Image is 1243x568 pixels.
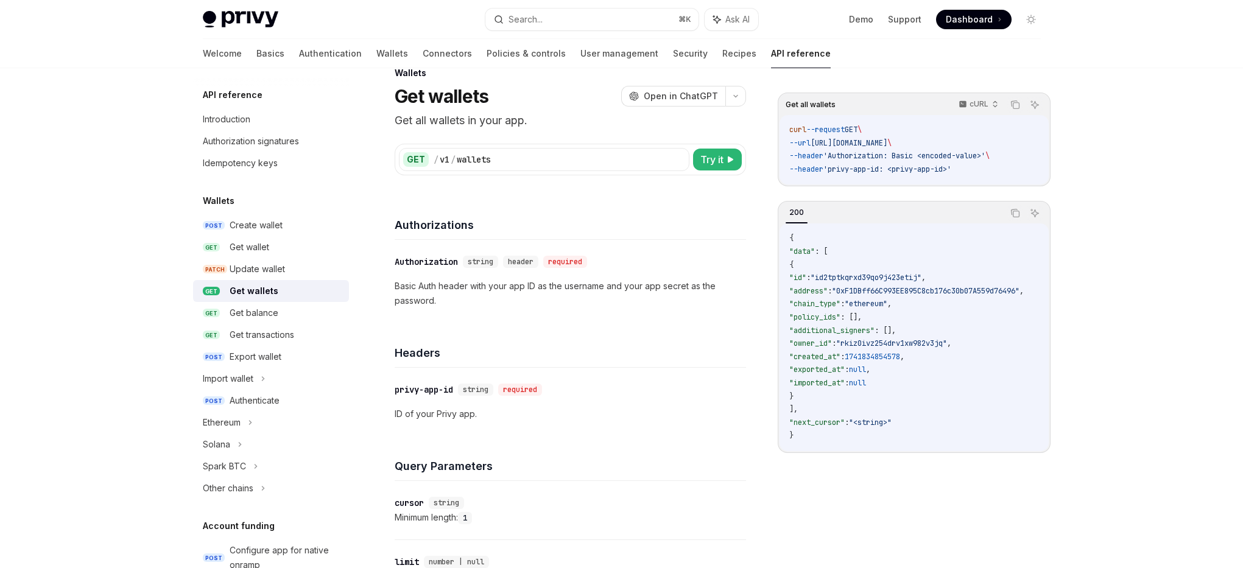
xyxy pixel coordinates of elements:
[771,39,831,68] a: API reference
[451,153,456,166] div: /
[203,156,278,170] div: Idempotency keys
[789,273,806,282] span: "id"
[193,236,349,258] a: GETGet wallet
[429,557,484,567] span: number | null
[849,365,866,374] span: null
[395,217,746,233] h4: Authorizations
[395,67,746,79] div: Wallets
[203,309,220,318] span: GET
[888,13,921,26] a: Support
[203,88,262,102] h5: API reference
[947,338,951,348] span: ,
[789,164,823,174] span: --header
[845,125,857,135] span: GET
[203,134,299,149] div: Authorization signatures
[230,393,280,408] div: Authenticate
[498,384,542,396] div: required
[786,100,836,110] span: Get all wallets
[789,151,823,161] span: --header
[203,265,227,274] span: PATCH
[789,378,845,388] span: "imported_at"
[403,152,429,167] div: GET
[203,11,278,28] img: light logo
[811,138,887,148] span: [URL][DOMAIN_NAME]
[936,10,1012,29] a: Dashboard
[1007,205,1023,221] button: Copy the contents from the code block
[203,194,234,208] h5: Wallets
[440,153,449,166] div: v1
[203,39,242,68] a: Welcome
[1027,97,1043,113] button: Ask AI
[845,378,849,388] span: :
[193,302,349,324] a: GETGet balance
[485,9,699,30] button: Search...⌘K
[845,299,887,309] span: "ethereum"
[487,39,566,68] a: Policies & controls
[203,481,253,496] div: Other chains
[395,407,746,421] p: ID of your Privy app.
[789,352,840,362] span: "created_at"
[970,99,988,109] p: cURL
[840,312,862,322] span: : [],
[299,39,362,68] a: Authentication
[395,85,489,107] h1: Get wallets
[230,218,283,233] div: Create wallet
[789,391,794,401] span: }
[1027,205,1043,221] button: Ask AI
[203,371,253,386] div: Import wallet
[203,243,220,252] span: GET
[193,324,349,346] a: GETGet transactions
[866,365,870,374] span: ,
[376,39,408,68] a: Wallets
[700,152,724,167] span: Try it
[849,418,892,427] span: "<string>"
[203,459,246,474] div: Spark BTC
[193,214,349,236] a: POSTCreate wallet
[789,365,845,374] span: "exported_at"
[395,256,458,268] div: Authorization
[580,39,658,68] a: User management
[644,90,718,102] span: Open in ChatGPT
[193,108,349,130] a: Introduction
[230,306,278,320] div: Get balance
[921,273,926,282] span: ,
[193,390,349,412] a: POSTAuthenticate
[395,556,419,568] div: limit
[705,9,758,30] button: Ask AI
[823,151,985,161] span: 'Authorization: Basic <encoded-value>'
[256,39,284,68] a: Basics
[832,338,836,348] span: :
[230,328,294,342] div: Get transactions
[193,130,349,152] a: Authorization signatures
[789,326,875,335] span: "additional_signers"
[849,378,866,388] span: null
[875,326,896,335] span: : [],
[845,352,900,362] span: 1741834854578
[203,437,230,452] div: Solana
[1007,97,1023,113] button: Copy the contents from the code block
[823,164,951,174] span: 'privy-app-id: <privy-app-id>'
[508,257,533,267] span: header
[193,152,349,174] a: Idempotency keys
[1019,286,1024,296] span: ,
[395,345,746,361] h4: Headers
[395,497,424,509] div: cursor
[789,312,840,322] span: "policy_ids"
[203,221,225,230] span: POST
[900,352,904,362] span: ,
[840,299,845,309] span: :
[203,331,220,340] span: GET
[621,86,725,107] button: Open in ChatGPT
[789,418,845,427] span: "next_cursor"
[789,260,794,270] span: {
[434,153,438,166] div: /
[395,384,453,396] div: privy-app-id
[230,262,285,276] div: Update wallet
[725,13,750,26] span: Ask AI
[673,39,708,68] a: Security
[789,430,794,440] span: }
[722,39,756,68] a: Recipes
[193,346,349,368] a: POSTExport wallet
[786,205,808,220] div: 200
[203,112,250,127] div: Introduction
